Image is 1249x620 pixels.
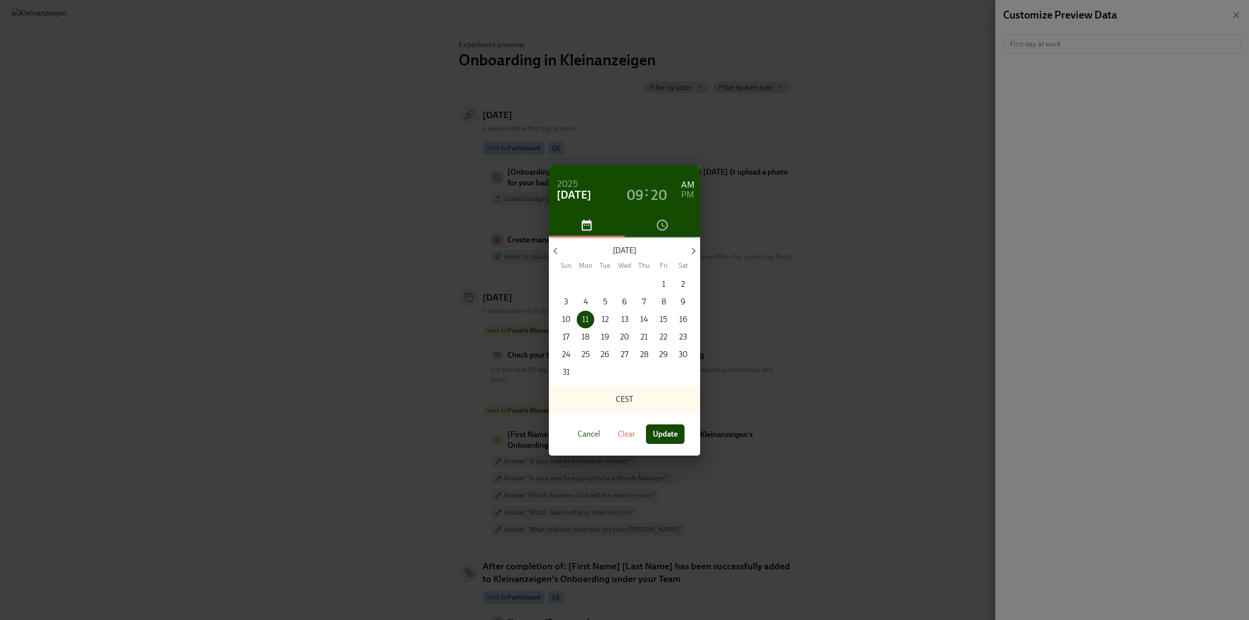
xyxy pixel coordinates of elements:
span: Tue [596,261,614,270]
button: 21 [635,328,653,346]
button: 1 [655,276,672,293]
button: Update [646,424,685,444]
p: 26 [601,349,609,360]
h4: [DATE] [557,188,591,202]
p: 9 [681,297,685,307]
button: 19 [596,328,614,346]
span: Clear [618,429,635,439]
button: 26 [596,346,614,363]
p: 31 [563,367,570,378]
p: 11 [582,314,589,325]
button: 13 [616,311,633,328]
p: 14 [640,314,648,325]
button: 12 [596,311,614,328]
p: 25 [582,349,590,360]
p: 29 [659,349,668,360]
span: Fri [655,261,672,270]
p: 15 [660,314,667,325]
p: 18 [582,332,589,342]
span: Sun [557,261,575,270]
button: 8 [655,293,672,311]
p: 12 [602,314,609,325]
p: 4 [584,297,588,307]
p: 2 [681,279,685,290]
button: 30 [674,346,692,363]
h3: 09 [627,186,644,204]
p: 16 [679,314,687,325]
button: 7 [635,293,653,311]
span: Wed [616,261,633,270]
div: CEST [549,386,700,413]
button: 6 [616,293,633,311]
button: [DATE] [557,190,591,200]
p: 28 [640,349,648,360]
h3: : [645,182,648,200]
h6: 2025 [557,177,578,192]
button: 5 [596,293,614,311]
button: 17 [557,328,575,346]
span: Thu [635,261,653,270]
button: 4 [577,293,594,311]
p: 24 [562,349,570,360]
p: 27 [621,349,628,360]
span: Sat [674,261,692,270]
span: Cancel [578,429,600,439]
button: 16 [674,311,692,328]
h6: PM [681,187,694,203]
p: 19 [601,332,609,342]
button: 28 [635,346,653,363]
button: 11 [577,311,594,328]
button: Cancel [571,424,607,444]
button: 31 [557,363,575,381]
button: Clear [611,424,642,444]
h6: AM [681,178,695,193]
button: 24 [557,346,575,363]
button: 09 [627,190,644,200]
p: [DATE] [562,245,686,256]
button: 2 [674,276,692,293]
p: 30 [679,349,687,360]
button: 27 [616,346,633,363]
button: PM [681,190,695,200]
p: 20 [620,332,629,342]
p: 3 [564,297,568,307]
p: 1 [662,279,665,290]
h3: 20 [650,186,667,204]
button: AM [681,180,695,190]
p: 5 [603,297,607,307]
button: 15 [655,311,672,328]
button: 22 [655,328,672,346]
button: 23 [674,328,692,346]
button: 25 [577,346,594,363]
span: Update [653,429,678,439]
button: 18 [577,328,594,346]
span: Mon [577,261,594,270]
button: 3 [557,293,575,311]
p: 13 [621,314,628,325]
button: 20 [650,190,667,200]
p: 10 [562,314,570,325]
p: 6 [622,297,627,307]
button: 14 [635,311,653,328]
p: 17 [563,332,569,342]
button: 9 [674,293,692,311]
button: 20 [616,328,633,346]
p: 8 [662,297,666,307]
p: 7 [642,297,646,307]
button: 2025 [557,180,578,189]
button: 10 [557,311,575,328]
p: 23 [679,332,687,342]
p: 22 [660,332,667,342]
p: 21 [641,332,648,342]
button: 29 [655,346,672,363]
